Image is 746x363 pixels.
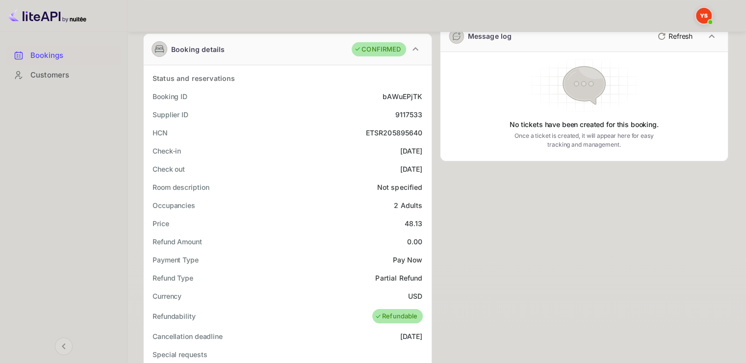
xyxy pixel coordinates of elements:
[6,66,121,84] a: Customers
[400,331,423,341] div: [DATE]
[153,200,195,210] div: Occupancies
[400,164,423,174] div: [DATE]
[395,109,422,120] div: 9117533
[405,218,423,229] div: 48.13
[153,311,196,321] div: Refundability
[354,45,401,54] div: CONFIRMED
[153,146,181,156] div: Check-in
[6,66,121,85] div: Customers
[153,182,209,192] div: Room description
[507,131,661,149] p: Once a ticket is created, it will appear here for easy tracking and management.
[153,236,202,247] div: Refund Amount
[153,218,169,229] div: Price
[30,50,116,61] div: Bookings
[669,31,693,41] p: Refresh
[377,182,423,192] div: Not specified
[171,44,225,54] div: Booking details
[153,273,193,283] div: Refund Type
[652,28,696,44] button: Refresh
[153,73,235,83] div: Status and reservations
[510,120,659,130] p: No tickets have been created for this booking.
[696,8,712,24] img: Yandex Support
[30,70,116,81] div: Customers
[153,349,207,360] div: Special requests
[153,291,181,301] div: Currency
[400,146,423,156] div: [DATE]
[392,255,422,265] div: Pay Now
[468,31,512,41] div: Message log
[153,128,168,138] div: HCN
[153,91,187,102] div: Booking ID
[153,331,223,341] div: Cancellation deadline
[55,337,73,355] button: Collapse navigation
[153,255,199,265] div: Payment Type
[366,128,423,138] div: ETSR205895640
[8,8,86,24] img: LiteAPI logo
[394,200,422,210] div: 2 Adults
[6,46,121,65] div: Bookings
[375,273,422,283] div: Partial Refund
[407,236,423,247] div: 0.00
[408,291,422,301] div: USD
[153,109,188,120] div: Supplier ID
[6,46,121,64] a: Bookings
[375,311,418,321] div: Refundable
[383,91,422,102] div: bAWuEPjTK
[153,164,185,174] div: Check out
